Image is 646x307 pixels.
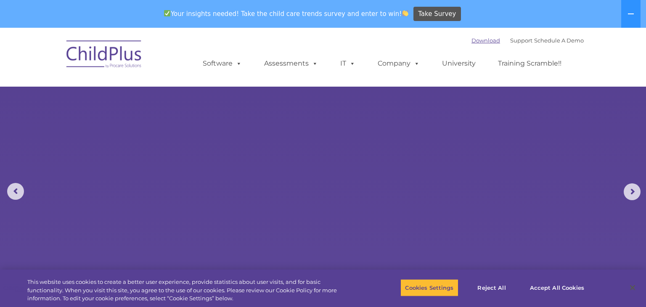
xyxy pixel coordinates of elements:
a: IT [332,55,364,72]
a: Schedule A Demo [534,37,584,44]
span: Take Survey [418,7,456,21]
button: Reject All [466,279,518,296]
a: Training Scramble!! [490,55,570,72]
font: | [471,37,584,44]
div: This website uses cookies to create a better user experience, provide statistics about user visit... [27,278,355,303]
span: Phone number [117,90,153,96]
a: Assessments [256,55,326,72]
a: University [434,55,484,72]
span: Last name [117,56,143,62]
button: Accept All Cookies [525,279,589,296]
a: Download [471,37,500,44]
a: Take Survey [413,7,461,21]
img: ✅ [164,10,170,16]
button: Cookies Settings [400,279,458,296]
img: ChildPlus by Procare Solutions [62,34,146,77]
a: Software [194,55,250,72]
a: Company [369,55,428,72]
a: Support [510,37,532,44]
button: Close [623,278,642,297]
span: Your insights needed! Take the child care trends survey and enter to win! [160,5,412,22]
img: 👏 [402,10,408,16]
